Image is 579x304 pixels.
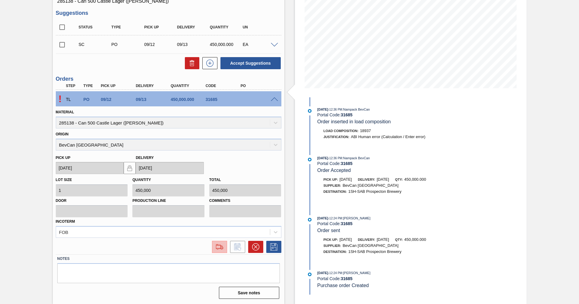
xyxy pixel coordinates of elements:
[348,249,401,254] span: 1SH-SAB Prospecton Brewery
[317,161,460,166] div: Portal Code:
[209,178,221,182] label: Total
[343,183,398,188] span: BevCan [GEOGRAPHIC_DATA]
[134,97,173,102] div: 09/13/2025
[351,134,425,139] span: ABI Human error (Calculation / Enter error)
[395,238,403,241] span: Qty:
[404,237,426,242] span: 450,000.000
[126,164,133,172] img: locked
[343,243,398,248] span: BevCan [GEOGRAPHIC_DATA]
[404,177,426,182] span: 450,000.000
[341,276,353,281] strong: 31685
[65,93,83,106] div: Trading Load Composition
[317,156,328,160] span: [DATE]
[324,184,341,187] span: Supplier:
[227,241,245,253] div: Inform order change
[56,196,128,205] label: Door
[317,228,340,233] span: Order sent
[56,178,72,182] label: Lot size
[324,129,359,133] span: Load Composition :
[169,97,208,102] div: 450,000.000
[360,128,371,133] span: 18937
[209,196,281,205] label: Comments
[317,283,369,288] span: Purchase order Created
[324,238,338,241] span: Pick up:
[324,135,350,139] span: Justification:
[342,108,370,111] span: : Nampack BevCan
[340,177,352,182] span: [DATE]
[358,238,375,241] span: Delivery:
[324,178,338,181] span: Pick up:
[110,42,146,47] div: Purchase order
[317,112,460,117] div: Portal Code:
[341,221,353,226] strong: 31685
[342,216,371,220] span: : [PERSON_NAME]
[220,57,281,69] button: Accept Suggestions
[143,25,179,29] div: Pick up
[204,97,243,102] div: 31685
[56,76,281,82] h3: Orders
[134,84,173,88] div: Delivery
[241,25,278,29] div: UN
[308,109,312,113] img: atual
[77,25,114,29] div: Status
[241,42,278,47] div: EA
[328,271,342,275] span: - 12:24 PM
[317,168,351,173] span: Order Accepted
[340,237,352,242] span: [DATE]
[132,196,204,205] label: Production Line
[124,162,136,174] button: locked
[82,84,100,88] div: Type
[176,42,212,47] div: 09/13/2025
[182,57,199,69] div: Delete Suggestions
[59,229,68,234] div: FOB
[317,221,460,226] div: Portal Code:
[136,162,204,174] input: mm/dd/yyyy
[56,10,281,16] h3: Suggestions
[56,132,69,136] label: Origin
[209,241,227,253] div: Go to Load Composition
[169,84,208,88] div: Quantity
[348,189,401,194] span: 1SH-SAB Prospecton Brewery
[317,271,328,275] span: [DATE]
[217,57,281,70] div: Accept Suggestions
[328,108,342,111] span: - 12:36 PM
[324,244,341,247] span: Supplier:
[82,97,100,102] div: Purchase order
[56,93,65,105] p: Pending Acceptance
[56,219,75,224] label: Incoterm
[99,84,138,88] div: Pick up
[317,276,460,281] div: Portal Code:
[57,254,280,263] label: Notes
[395,178,403,181] span: Qty:
[324,250,347,254] span: Destination:
[132,178,151,182] label: Quantity
[66,97,81,102] p: TL
[308,158,312,161] img: atual
[342,271,371,275] span: : [PERSON_NAME]
[65,84,83,88] div: Step
[99,97,138,102] div: 09/12/2025
[377,237,389,242] span: [DATE]
[328,157,342,160] span: - 12:36 PM
[77,42,114,47] div: Suggestion Created
[136,156,154,160] label: Delivery
[204,84,243,88] div: Code
[377,177,389,182] span: [DATE]
[245,241,263,253] div: Cancel Order
[56,162,124,174] input: mm/dd/yyyy
[317,119,391,124] span: Order inserted in load composition
[324,190,347,193] span: Destination:
[308,218,312,222] img: atual
[208,25,245,29] div: Quantity
[317,108,328,111] span: [DATE]
[56,156,71,160] label: Pick up
[239,84,278,88] div: PO
[56,110,74,114] label: Material
[263,241,281,253] div: Save Order
[341,112,353,117] strong: 31685
[308,273,312,276] img: atual
[317,216,328,220] span: [DATE]
[358,178,375,181] span: Delivery:
[143,42,179,47] div: 09/12/2025
[342,156,370,160] span: : Nampack BevCan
